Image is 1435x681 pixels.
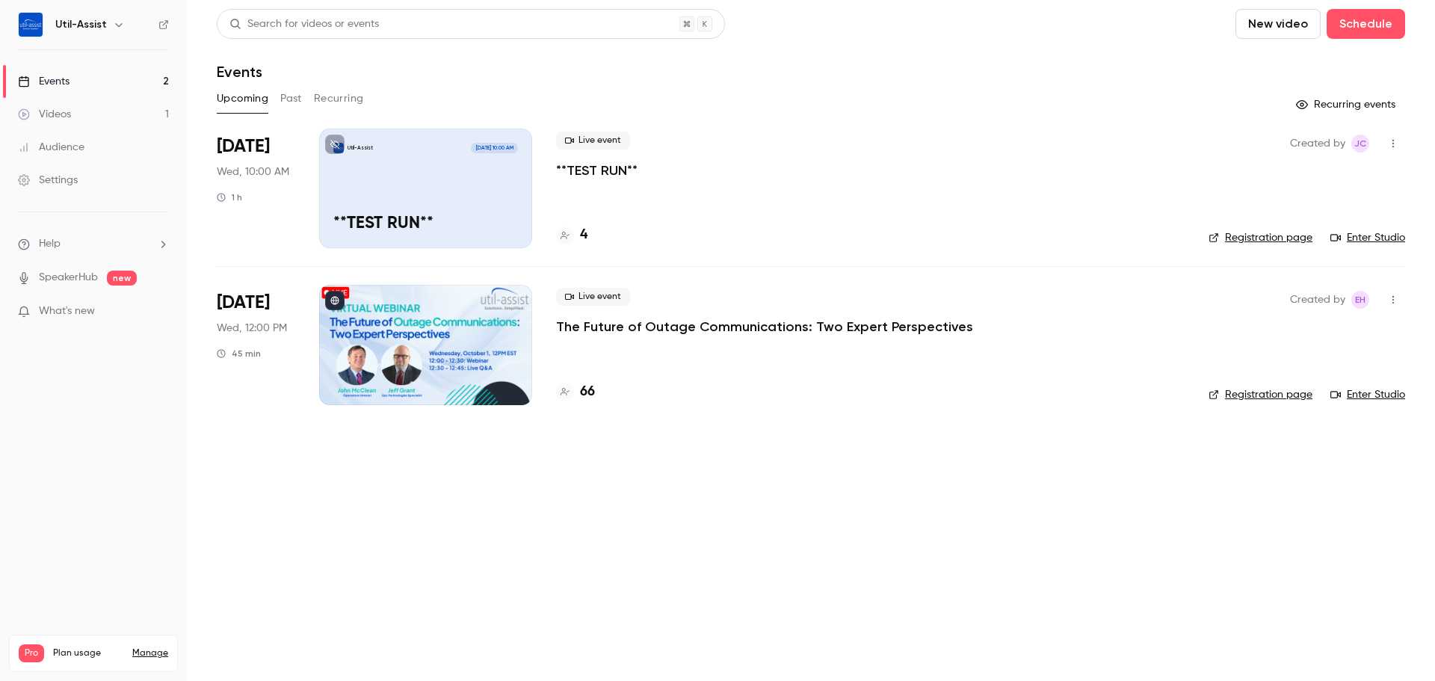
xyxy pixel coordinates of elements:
span: JC [1354,135,1366,152]
iframe: Noticeable Trigger [151,305,169,318]
div: 45 min [217,348,261,360]
h4: 66 [580,382,595,402]
div: Settings [18,173,78,188]
p: Util-Assist [348,144,373,152]
span: What's new [39,303,95,319]
a: The Future of Outage Communications: Two Expert Perspectives [556,318,973,336]
span: Help [39,236,61,252]
a: Enter Studio [1330,387,1405,402]
span: EH [1355,291,1365,309]
a: Registration page [1209,230,1312,245]
div: Audience [18,140,84,155]
a: 4 [556,225,587,245]
span: Pro [19,644,44,662]
span: Created by [1290,291,1345,309]
a: SpeakerHub [39,270,98,286]
button: Schedule [1327,9,1405,39]
a: **TEST RUN**Util-Assist[DATE] 10:00 AM**TEST RUN** [319,129,532,248]
h6: Util-Assist [55,17,107,32]
div: Events [18,74,70,89]
span: [DATE] [217,291,270,315]
span: [DATE] 10:00 AM [471,143,517,153]
span: Live event [556,132,630,150]
button: Recurring events [1289,93,1405,117]
span: Josh C [1351,135,1369,152]
img: Util-Assist [19,13,43,37]
div: Videos [18,107,71,122]
button: Recurring [314,87,364,111]
button: Past [280,87,302,111]
button: Upcoming [217,87,268,111]
h4: 4 [580,225,587,245]
a: Enter Studio [1330,230,1405,245]
span: Wed, 12:00 PM [217,321,287,336]
div: Oct 1 Wed, 12:00 PM (America/Toronto) [217,285,295,404]
li: help-dropdown-opener [18,236,169,252]
span: Live event [556,288,630,306]
a: 66 [556,382,595,402]
span: new [107,271,137,286]
span: Wed, 10:00 AM [217,164,289,179]
button: New video [1235,9,1321,39]
div: Oct 1 Wed, 10:00 AM (America/New York) [217,129,295,248]
span: Emily Henderson [1351,291,1369,309]
a: Manage [132,647,168,659]
span: [DATE] [217,135,270,158]
span: Created by [1290,135,1345,152]
span: Plan usage [53,647,123,659]
a: Registration page [1209,387,1312,402]
div: 1 h [217,191,242,203]
div: Search for videos or events [229,16,379,32]
h1: Events [217,63,262,81]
